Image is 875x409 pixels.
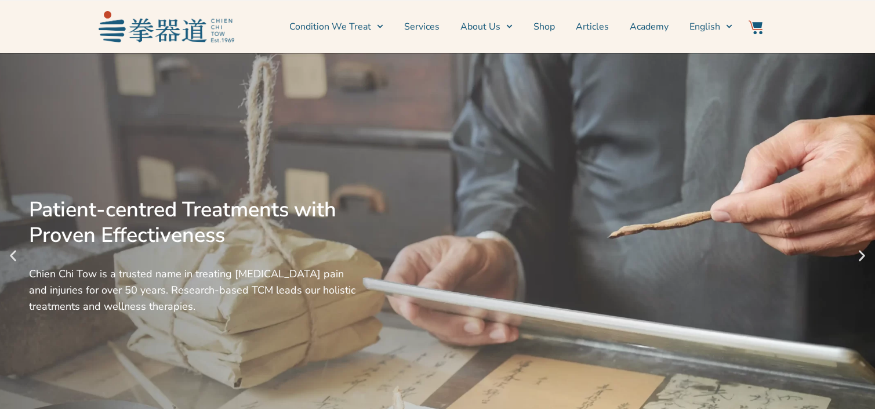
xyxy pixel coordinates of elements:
a: Academy [630,12,669,41]
div: Next slide [855,249,869,263]
div: Patient-centred Treatments with Proven Effectiveness [29,197,364,248]
a: English [689,12,732,41]
a: About Us [460,12,513,41]
span: English [689,20,720,34]
a: Services [404,12,440,41]
img: Website Icon-03 [749,20,763,34]
div: Chien Chi Tow is a trusted name in treating [MEDICAL_DATA] pain and injuries for over 50 years. R... [29,266,364,314]
nav: Menu [240,12,733,41]
a: Shop [533,12,555,41]
a: Condition We Treat [289,12,383,41]
div: Previous slide [6,249,20,263]
a: Articles [576,12,609,41]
